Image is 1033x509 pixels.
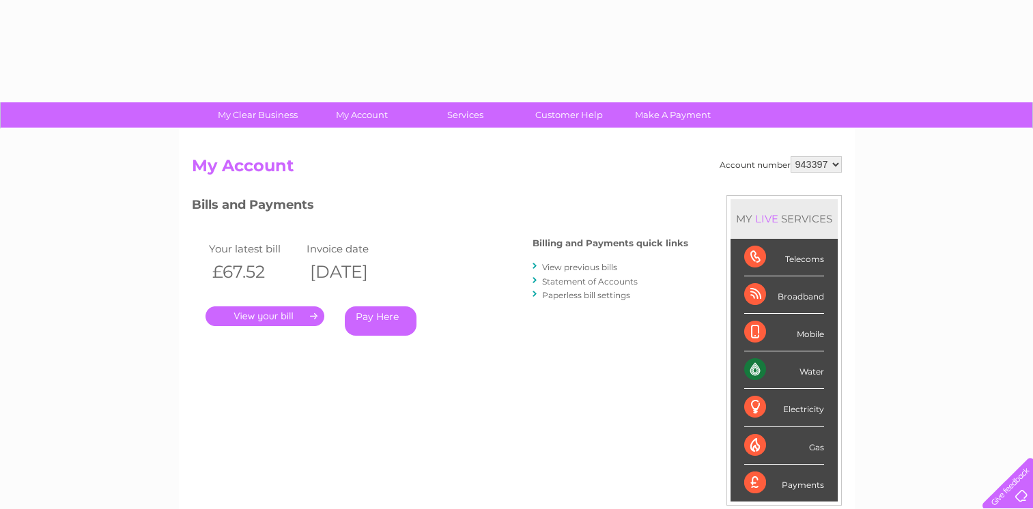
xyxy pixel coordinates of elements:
div: Broadband [744,276,824,314]
a: Make A Payment [617,102,729,128]
a: Customer Help [513,102,625,128]
a: Paperless bill settings [542,290,630,300]
a: My Clear Business [201,102,314,128]
div: Gas [744,427,824,465]
h2: My Account [192,156,842,182]
a: Pay Here [345,306,416,336]
th: £67.52 [206,258,304,286]
th: [DATE] [303,258,401,286]
div: Telecoms [744,239,824,276]
div: Payments [744,465,824,501]
div: Electricity [744,389,824,426]
td: Invoice date [303,239,401,258]
div: Account number [720,156,842,173]
a: View previous bills [542,262,617,272]
a: Services [409,102,522,128]
a: Statement of Accounts [542,276,638,287]
h4: Billing and Payments quick links [533,238,688,248]
h3: Bills and Payments [192,195,688,219]
td: Your latest bill [206,239,304,258]
div: LIVE [752,212,781,225]
div: Mobile [744,314,824,351]
a: . [206,306,324,326]
div: Water [744,351,824,389]
a: My Account [305,102,418,128]
div: MY SERVICES [731,199,838,238]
